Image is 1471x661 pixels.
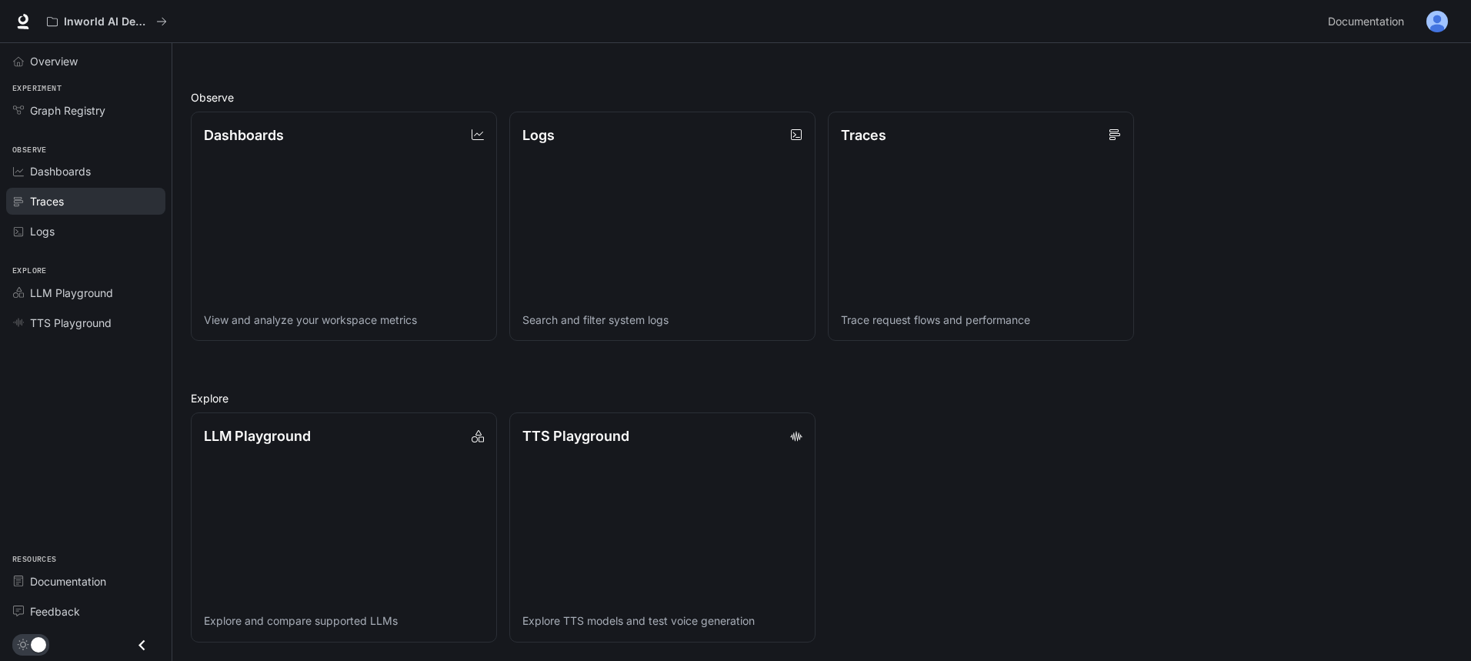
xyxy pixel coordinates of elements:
[191,412,497,643] a: LLM PlaygroundExplore and compare supported LLMs
[509,412,816,643] a: TTS PlaygroundExplore TTS models and test voice generation
[204,125,284,145] p: Dashboards
[204,613,484,629] p: Explore and compare supported LLMs
[191,89,1453,105] h2: Observe
[30,163,91,179] span: Dashboards
[6,279,165,306] a: LLM Playground
[30,573,106,589] span: Documentation
[841,125,886,145] p: Traces
[509,112,816,342] a: LogsSearch and filter system logs
[6,188,165,215] a: Traces
[204,426,311,446] p: LLM Playground
[30,53,78,69] span: Overview
[191,390,1453,406] h2: Explore
[6,48,165,75] a: Overview
[1426,11,1448,32] img: User avatar
[30,102,105,119] span: Graph Registry
[522,312,802,328] p: Search and filter system logs
[40,6,174,37] button: All workspaces
[30,285,113,301] span: LLM Playground
[522,125,555,145] p: Logs
[522,426,629,446] p: TTS Playground
[30,223,55,239] span: Logs
[841,312,1121,328] p: Trace request flows and performance
[6,218,165,245] a: Logs
[1422,6,1453,37] button: User avatar
[125,629,159,661] button: Close drawer
[6,158,165,185] a: Dashboards
[204,312,484,328] p: View and analyze your workspace metrics
[6,309,165,336] a: TTS Playground
[64,15,150,28] p: Inworld AI Demos
[828,112,1134,342] a: TracesTrace request flows and performance
[30,193,64,209] span: Traces
[6,568,165,595] a: Documentation
[30,315,112,331] span: TTS Playground
[31,636,46,653] span: Dark mode toggle
[522,613,802,629] p: Explore TTS models and test voice generation
[1322,6,1416,37] a: Documentation
[6,598,165,625] a: Feedback
[6,97,165,124] a: Graph Registry
[30,603,80,619] span: Feedback
[1328,12,1404,32] span: Documentation
[191,112,497,342] a: DashboardsView and analyze your workspace metrics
